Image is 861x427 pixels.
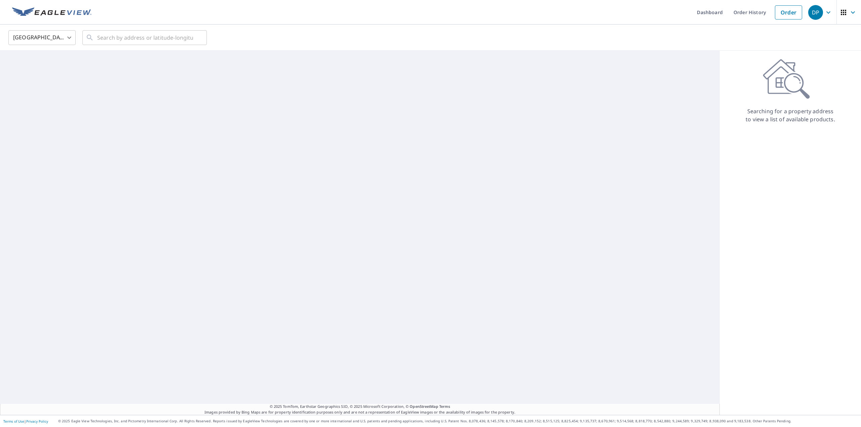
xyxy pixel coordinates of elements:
p: | [3,419,48,423]
a: Terms [439,404,450,409]
img: EV Logo [12,7,91,17]
a: Privacy Policy [26,419,48,424]
a: OpenStreetMap [410,404,438,409]
span: © 2025 TomTom, Earthstar Geographics SIO, © 2025 Microsoft Corporation, © [270,404,450,410]
div: [GEOGRAPHIC_DATA] [8,28,76,47]
p: Searching for a property address to view a list of available products. [745,107,835,123]
div: DP [808,5,823,20]
p: © 2025 Eagle View Technologies, Inc. and Pictometry International Corp. All Rights Reserved. Repo... [58,419,858,424]
a: Terms of Use [3,419,24,424]
a: Order [775,5,802,19]
input: Search by address or latitude-longitude [97,28,193,47]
